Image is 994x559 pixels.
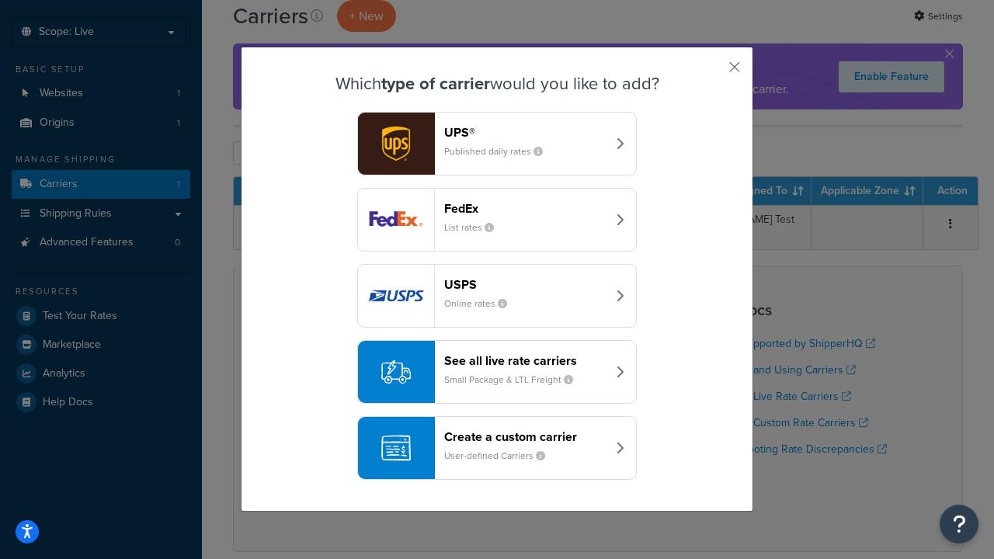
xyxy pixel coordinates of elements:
img: icon-carrier-liverate-becf4550.svg [381,357,411,387]
small: Small Package & LTL Freight [444,373,586,387]
strong: type of carrier [381,71,490,96]
button: ups logoUPS®Published daily rates [357,112,637,175]
button: Create a custom carrierUser-defined Carriers [357,416,637,480]
header: USPS [444,277,606,292]
header: UPS® [444,125,606,140]
small: List rates [444,220,506,234]
small: User-defined Carriers [444,449,558,463]
header: See all live rate carriers [444,353,606,368]
small: Online rates [444,297,520,311]
button: See all live rate carriersSmall Package & LTL Freight [357,340,637,404]
h3: Which would you like to add? [280,75,714,93]
header: FedEx [444,201,606,216]
img: usps logo [358,265,434,327]
button: usps logoUSPSOnline rates [357,264,637,328]
header: Create a custom carrier [444,429,606,444]
img: fedEx logo [358,189,434,251]
button: Open Resource Center [940,505,978,543]
img: icon-carrier-custom-c93b8a24.svg [381,433,411,463]
img: ups logo [358,113,434,175]
button: fedEx logoFedExList rates [357,188,637,252]
small: Published daily rates [444,144,555,158]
